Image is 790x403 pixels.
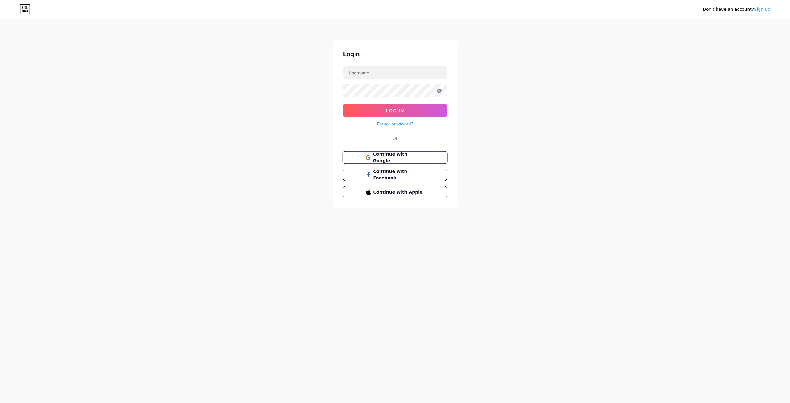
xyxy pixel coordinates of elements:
button: Continue with Google [342,151,447,164]
input: Username [343,66,447,79]
span: Continue with Apple [373,189,424,195]
button: Log In [343,104,447,117]
a: Forgot password? [377,120,413,127]
a: Continue with Google [343,151,447,164]
button: Continue with Facebook [343,169,447,181]
span: Log In [386,108,404,113]
div: Or [393,135,397,141]
a: Sign up [754,7,770,12]
span: Continue with Google [373,151,424,164]
span: Continue with Facebook [373,168,424,181]
div: Login [343,49,447,59]
button: Continue with Apple [343,186,447,198]
div: Don't have an account? [703,6,770,13]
